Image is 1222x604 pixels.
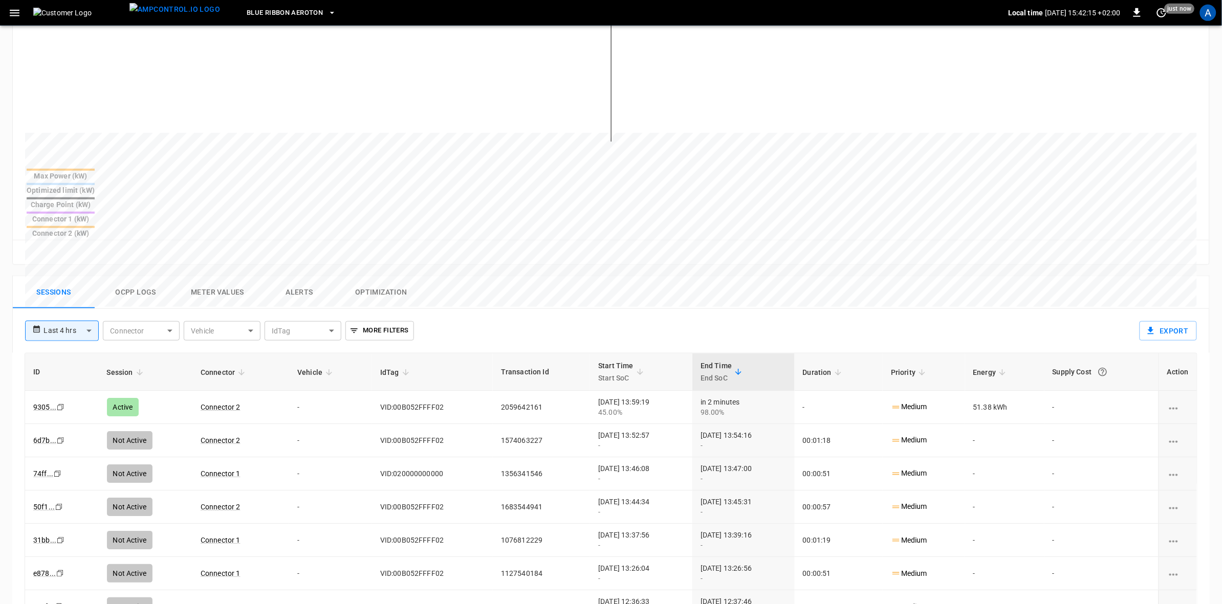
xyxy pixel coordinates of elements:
div: charging session options [1167,535,1189,545]
th: Action [1159,353,1197,391]
td: - [289,524,372,557]
span: Priority [891,366,929,378]
td: - [1044,524,1159,557]
td: 00:00:51 [795,557,883,590]
td: - [289,457,372,490]
button: The cost of your charging session based on your supply rates [1094,363,1112,381]
td: VID:00B052FFFF02 [372,524,493,557]
span: Start TimeStart SoC [598,360,647,384]
td: - [1044,457,1159,490]
td: VID:00B052FFFF02 [372,557,493,590]
td: 1683544941 [493,490,590,524]
td: - [965,524,1044,557]
div: - [701,474,787,484]
td: 1127540184 [493,557,590,590]
th: Transaction Id [493,353,590,391]
span: Energy [973,366,1010,378]
button: set refresh interval [1153,5,1170,21]
button: More Filters [345,321,413,341]
span: Blue Ribbon Aeroton [247,7,323,19]
img: ampcontrol.io logo [129,3,220,16]
td: 00:00:57 [795,490,883,524]
td: - [965,457,1044,490]
div: copy [55,568,66,579]
div: charging session options [1167,468,1189,479]
div: - [701,507,787,517]
div: - [598,540,684,550]
div: charging session options [1167,568,1189,578]
p: Local time [1008,8,1043,18]
button: Optimization [340,276,422,309]
div: copy [54,501,64,512]
div: [DATE] 13:26:04 [598,563,684,584]
span: just now [1165,4,1195,14]
div: profile-icon [1200,5,1216,21]
div: - [598,573,684,584]
p: Medium [891,468,927,479]
button: Sessions [13,276,95,309]
button: Alerts [258,276,340,309]
td: 00:01:19 [795,524,883,557]
img: Customer Logo [33,8,125,18]
div: Start Time [598,360,634,384]
button: Meter Values [177,276,258,309]
td: 1076812229 [493,524,590,557]
div: End Time [701,360,732,384]
div: charging session options [1167,402,1189,412]
td: VID:00B052FFFF02 [372,490,493,524]
p: [DATE] 15:42:15 +02:00 [1045,8,1121,18]
div: [DATE] 13:26:56 [701,563,787,584]
td: VID:020000000000 [372,457,493,490]
span: IdTag [380,366,412,378]
a: Connector 2 [201,503,241,511]
span: Session [107,366,146,378]
p: Medium [891,535,927,546]
div: [DATE] 13:44:34 [598,497,684,517]
p: Medium [891,568,927,579]
div: [DATE] 13:39:16 [701,530,787,550]
div: [DATE] 13:37:56 [598,530,684,550]
div: Not Active [107,564,153,583]
div: - [598,474,684,484]
td: - [1044,490,1159,524]
a: Connector 1 [201,536,241,544]
button: Ocpp logs [95,276,177,309]
td: - [1044,557,1159,590]
p: Medium [891,501,927,512]
td: - [965,557,1044,590]
a: Connector 1 [201,469,241,478]
div: [DATE] 13:46:08 [598,463,684,484]
div: [DATE] 13:45:31 [701,497,787,517]
p: Start SoC [598,372,634,384]
td: 00:00:51 [795,457,883,490]
div: Last 4 hrs [43,321,99,341]
div: Not Active [107,464,153,483]
span: Duration [803,366,845,378]
td: - [289,490,372,524]
div: - [701,540,787,550]
td: - [965,490,1044,524]
div: Supply Cost [1053,363,1150,381]
div: copy [56,534,66,546]
span: End TimeEnd SoC [701,360,745,384]
button: Export [1140,321,1197,341]
div: Not Active [107,498,153,516]
a: Connector 1 [201,569,241,577]
div: Not Active [107,531,153,549]
td: 1356341546 [493,457,590,490]
div: charging session options [1167,502,1189,512]
td: - [289,557,372,590]
div: - [701,573,787,584]
div: copy [53,468,63,479]
span: Vehicle [297,366,336,378]
span: Connector [201,366,248,378]
div: - [598,507,684,517]
div: charging session options [1167,435,1189,445]
div: [DATE] 13:47:00 [701,463,787,484]
button: Blue Ribbon Aeroton [243,3,340,23]
th: ID [25,353,99,391]
p: End SoC [701,372,732,384]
